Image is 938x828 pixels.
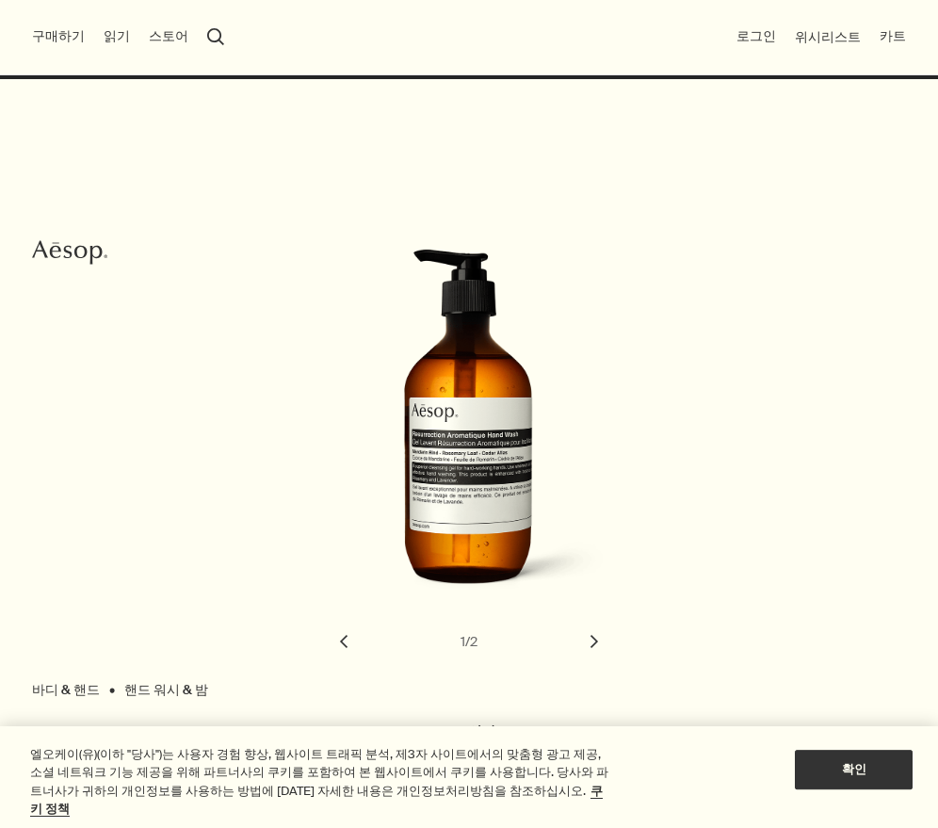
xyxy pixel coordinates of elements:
h2: 사이즈 [469,721,906,743]
span: 위시리스트 [795,28,861,45]
a: 위시리스트 [795,28,861,46]
div: 엘오케이(유)(이하 "당사")는 사용자 경험 향상, 웹사이트 트래픽 분석, 제3자 사이트에서의 맞춤형 광고 제공, 소셜 네트워크 기능 제공을 위해 파트너사의 쿠키를 포함하여 ... [30,745,613,819]
h1: 레저렉션 아로마틱 핸드 워시 [32,721,431,754]
div: 레저렉션 아로마틱 핸드 워시 [32,249,906,676]
a: 핸드 워시 & 밤 [124,681,208,690]
svg: Aesop [32,238,107,267]
a: 개인 정보 보호에 대한 자세한 정보, 새 탭에서 열기 [30,783,603,818]
img: Back of Resurrection Aromatique Hand Wash with pump [331,249,620,607]
button: 카트 [880,27,906,46]
button: 검색창 열기 [207,28,224,45]
button: 구매하기 [32,27,85,46]
button: 읽기 [104,27,130,46]
button: next slide [574,621,615,662]
a: 바디 & 핸드 [32,681,100,690]
button: 스토어 [149,27,188,46]
button: 로그인 [736,27,776,46]
button: previous slide [323,621,364,662]
button: 확인 [795,750,913,789]
a: Aesop [27,234,112,276]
